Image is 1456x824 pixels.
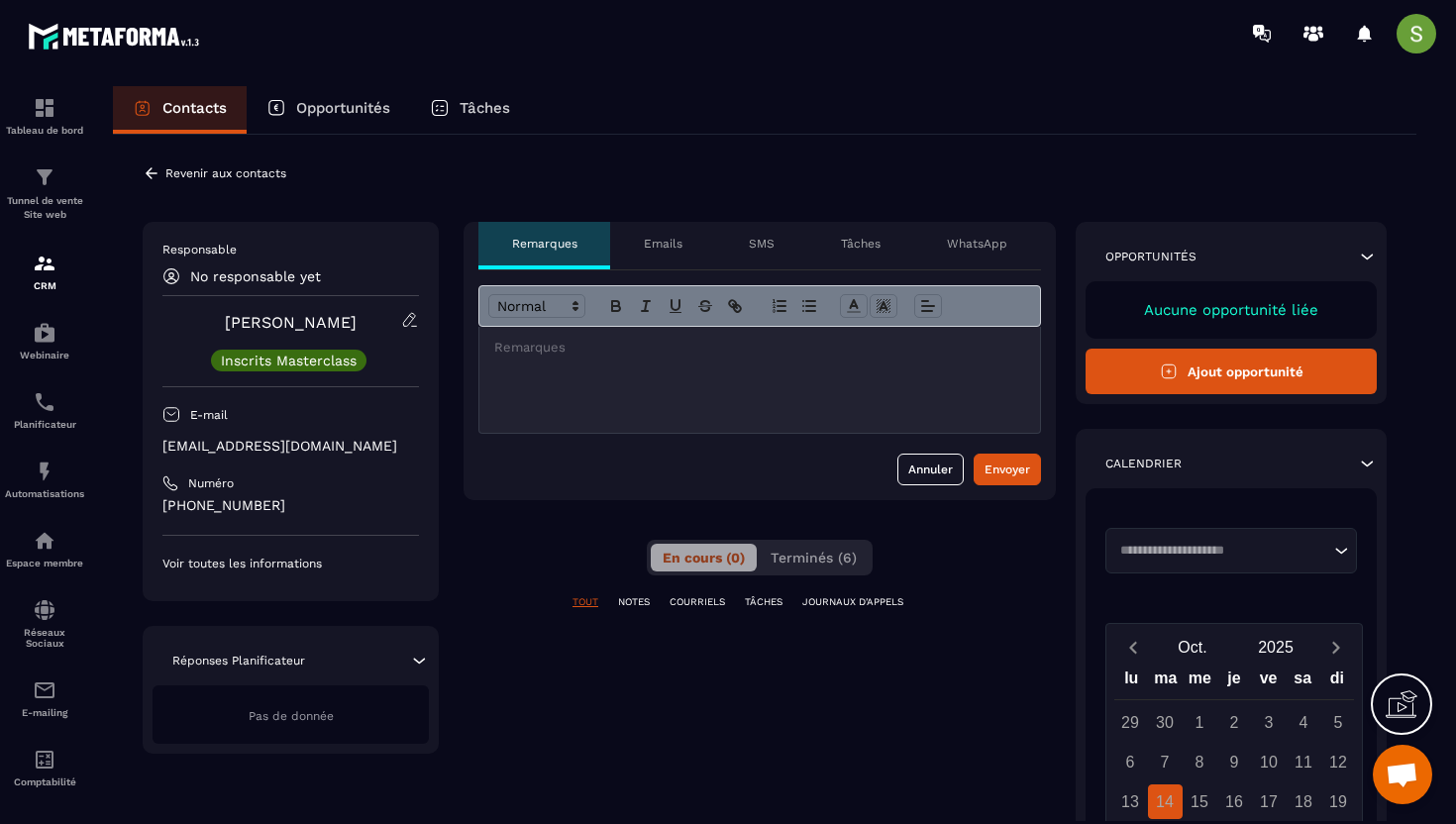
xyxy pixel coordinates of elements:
a: [PERSON_NAME] [225,313,357,332]
div: 30 [1148,705,1183,740]
img: logo [28,18,206,54]
div: 2 [1217,705,1252,740]
div: 29 [1113,705,1148,740]
img: formation [33,96,56,120]
p: Webinaire [5,350,84,360]
p: Calendrier [1105,456,1182,471]
div: 19 [1321,784,1356,819]
p: Réseaux Sociaux [5,627,84,649]
p: Responsable [162,242,419,257]
div: 6 [1113,745,1148,779]
div: 7 [1148,745,1183,779]
p: Tableau de bord [5,125,84,136]
span: Terminés (6) [771,550,857,566]
div: ma [1149,665,1184,699]
div: 15 [1183,784,1217,819]
a: automationsautomationsEspace membre [5,514,84,583]
div: 12 [1321,745,1356,779]
p: Opportunités [296,99,390,117]
a: formationformationTunnel de vente Site web [5,151,84,237]
div: Envoyer [985,460,1030,479]
p: Tunnel de vente Site web [5,194,84,222]
p: Automatisations [5,488,84,499]
div: 14 [1148,784,1183,819]
p: Espace membre [5,558,84,568]
div: 18 [1287,784,1321,819]
div: 10 [1252,745,1287,779]
button: Previous month [1114,634,1151,661]
p: E-mail [190,407,228,423]
p: Tâches [460,99,510,117]
div: 3 [1252,705,1287,740]
div: 11 [1287,745,1321,779]
img: accountant [33,748,56,772]
p: Numéro [188,475,234,491]
p: TÂCHES [745,595,782,609]
p: Réponses Planificateur [172,653,305,669]
div: Search for option [1105,528,1357,573]
img: formation [33,252,56,275]
p: E-mailing [5,707,84,718]
p: [PHONE_NUMBER] [162,496,419,515]
div: 13 [1113,784,1148,819]
p: No responsable yet [190,268,321,284]
div: 9 [1217,745,1252,779]
div: 17 [1252,784,1287,819]
a: Tâches [410,86,530,134]
a: formationformationTableau de bord [5,81,84,151]
p: CRM [5,280,84,291]
p: COURRIELS [670,595,725,609]
a: Contacts [113,86,247,134]
a: automationsautomationsAutomatisations [5,445,84,514]
p: Remarques [512,236,577,252]
a: formationformationCRM [5,237,84,306]
p: SMS [749,236,775,252]
button: Annuler [897,454,964,485]
div: ve [1251,665,1286,699]
button: Next month [1317,634,1354,661]
span: Pas de donnée [249,709,334,723]
p: WhatsApp [947,236,1007,252]
button: Envoyer [974,454,1041,485]
div: je [1217,665,1252,699]
p: NOTES [618,595,650,609]
p: Planificateur [5,419,84,430]
p: JOURNAUX D'APPELS [802,595,903,609]
img: formation [33,165,56,189]
div: 1 [1183,705,1217,740]
p: Tâches [841,236,881,252]
p: TOUT [572,595,598,609]
div: Ouvrir le chat [1373,745,1432,804]
a: schedulerschedulerPlanificateur [5,375,84,445]
span: En cours (0) [663,550,745,566]
div: di [1319,665,1354,699]
a: emailemailE-mailing [5,664,84,733]
img: social-network [33,598,56,622]
p: Opportunités [1105,249,1196,264]
button: Open years overlay [1234,630,1317,665]
button: Ajout opportunité [1086,349,1377,394]
img: automations [33,529,56,553]
p: Contacts [162,99,227,117]
button: Terminés (6) [759,544,869,571]
p: Comptabilité [5,776,84,787]
div: 5 [1321,705,1356,740]
div: me [1183,665,1217,699]
div: 16 [1217,784,1252,819]
a: automationsautomationsWebinaire [5,306,84,375]
p: [EMAIL_ADDRESS][DOMAIN_NAME] [162,437,419,456]
img: scheduler [33,390,56,414]
div: sa [1286,665,1320,699]
img: email [33,678,56,702]
p: Aucune opportunité liée [1105,301,1357,319]
a: accountantaccountantComptabilité [5,733,84,802]
a: Opportunités [247,86,410,134]
div: lu [1114,665,1149,699]
p: Emails [644,236,682,252]
p: Voir toutes les informations [162,556,419,571]
input: Search for option [1113,541,1329,561]
div: 4 [1287,705,1321,740]
p: Revenir aux contacts [165,166,286,180]
img: automations [33,460,56,483]
p: Inscrits Masterclass [221,354,357,367]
